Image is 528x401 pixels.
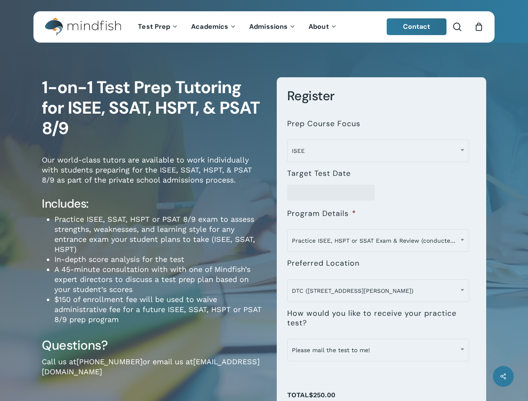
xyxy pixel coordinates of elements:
[249,22,288,31] span: Admissions
[288,341,469,359] span: Please mail the test to me!
[191,22,228,31] span: Academics
[54,264,264,294] li: A 45-minute consultation with with one of Mindfish’s expert directors to discuss a test prep plan...
[287,259,360,268] label: Preferred Location
[309,22,329,31] span: About
[403,22,431,31] span: Contact
[287,169,351,178] label: Target Test Date
[302,23,344,30] a: About
[42,357,264,388] p: Call us at or email us at
[185,23,243,30] a: Academics
[42,337,264,353] h3: Questions?
[132,23,185,30] a: Test Prep
[54,254,264,264] li: In-depth score analysis for the test
[138,22,170,31] span: Test Prep
[288,232,469,249] span: Practice ISEE, HSPT or SSAT Exam & Review (conducted remotely) - $250
[287,279,469,302] span: DTC (7950 E. Prentice Ave.)
[77,357,143,366] a: [PHONE_NUMBER]
[33,11,495,43] header: Main Menu
[243,23,302,30] a: Admissions
[287,209,356,218] label: Program Details
[42,155,264,196] p: Our world-class tutors are available to work individually with students preparing for the ISEE, S...
[288,282,469,299] span: DTC (7950 E. Prentice Ave.)
[387,18,447,35] a: Contact
[287,140,469,162] span: ISEE
[287,339,469,361] span: Please mail the test to me!
[287,229,469,252] span: Practice ISEE, HSPT or SSAT Exam & Review (conducted remotely) - $250
[287,88,476,104] h3: Register
[287,119,360,129] label: Prep Course Focus
[288,142,469,160] span: ISEE
[54,214,264,254] li: Practice ISEE, SSAT, HSPT or PSAT 8/9 exam to assess strengths, weaknesses, and learning style fo...
[287,309,469,328] label: How would you like to receive your practice test?
[42,196,264,211] h4: Includes:
[42,357,260,376] a: [EMAIL_ADDRESS][DOMAIN_NAME]
[132,11,343,43] nav: Main Menu
[309,391,335,399] span: $250.00
[54,294,264,325] li: $150 of enrollment fee will be used to waive administrative fee for a future ISEE, SSAT, HSPT or ...
[42,77,264,139] h1: 1-on-1 Test Prep Tutoring for ISEE, SSAT, HSPT, & PSAT 8/9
